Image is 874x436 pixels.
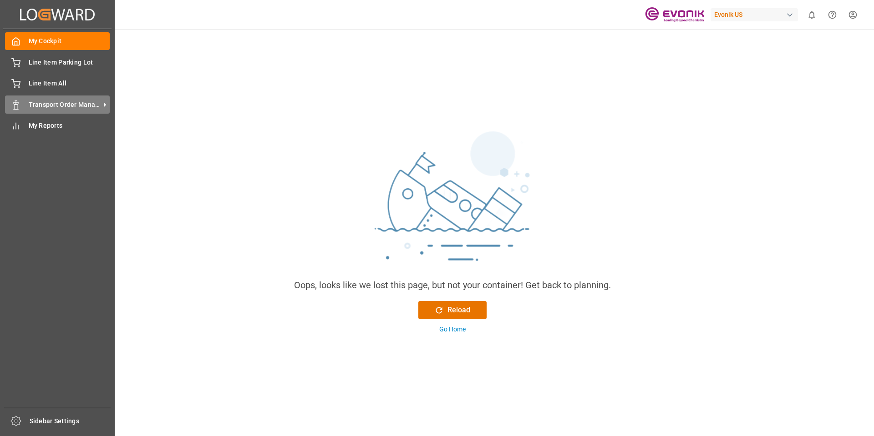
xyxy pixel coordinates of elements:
a: Line Item All [5,75,110,92]
a: My Reports [5,117,110,135]
img: Evonik-brand-mark-Deep-Purple-RGB.jpeg_1700498283.jpeg [645,7,704,23]
div: Oops, looks like we lost this page, but not your container! Get back to planning. [294,278,611,292]
button: Go Home [418,325,487,334]
span: Transport Order Management [29,100,101,110]
a: My Cockpit [5,32,110,50]
button: show 0 new notifications [802,5,822,25]
span: Line Item Parking Lot [29,58,110,67]
div: Evonik US [711,8,798,21]
span: Line Item All [29,79,110,88]
button: Help Center [822,5,843,25]
span: My Reports [29,121,110,130]
span: Sidebar Settings [30,416,111,426]
button: Reload [418,301,487,319]
img: sinking_ship.png [316,127,589,278]
button: Evonik US [711,6,802,23]
span: My Cockpit [29,36,110,46]
div: Reload [434,305,470,316]
div: Go Home [439,325,466,334]
a: Line Item Parking Lot [5,53,110,71]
